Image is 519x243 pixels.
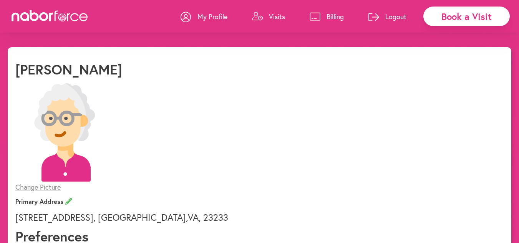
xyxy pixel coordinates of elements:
p: My Profile [197,12,227,21]
p: Visits [269,12,285,21]
p: Billing [327,12,344,21]
p: Logout [385,12,406,21]
h3: Primary Address [15,198,504,205]
a: My Profile [181,5,227,28]
span: Change Picture [15,182,61,192]
a: Logout [368,5,406,28]
p: [STREET_ADDRESS] , [GEOGRAPHIC_DATA] , VA , 23233 [15,212,504,223]
div: Book a Visit [423,7,510,26]
a: Visits [252,5,285,28]
img: efc20bcf08b0dac87679abea64c1faab.png [15,83,114,182]
h1: [PERSON_NAME] [15,61,122,78]
a: Billing [310,5,344,28]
